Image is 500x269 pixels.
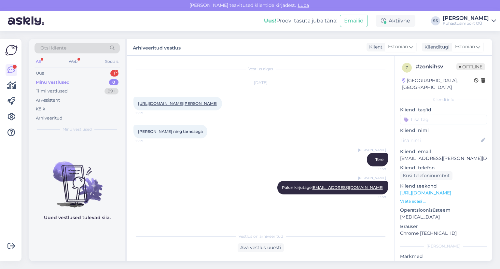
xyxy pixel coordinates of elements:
div: 1 [110,70,118,77]
span: z [406,65,408,70]
div: Tiimi vestlused [36,88,68,94]
span: Offline [456,63,485,70]
div: Kõik [36,106,45,112]
div: Vestlus algas [133,66,388,72]
span: Vestlus on arhiveeritud [239,234,283,239]
p: Uued vestlused tulevad siia. [44,214,111,221]
div: # zonkihsv [416,63,456,71]
span: [PERSON_NAME] [358,148,386,152]
span: 13:59 [362,167,386,172]
b: Uus! [264,18,276,24]
div: [DATE] [133,80,388,86]
p: Kliendi telefon [400,164,487,171]
p: [EMAIL_ADDRESS][PERSON_NAME][DOMAIN_NAME] [400,155,487,162]
span: Tere [375,157,383,162]
span: Palun kirjutage [282,185,383,190]
div: Ava vestlus uuesti [238,243,284,252]
span: 13:59 [135,139,160,144]
div: AI Assistent [36,97,60,104]
a: [EMAIL_ADDRESS][DOMAIN_NAME] [312,185,383,190]
div: Socials [104,57,120,66]
div: Kliendi info [400,97,487,103]
span: Estonian [388,43,408,50]
span: Minu vestlused [62,126,92,132]
span: Estonian [455,43,475,50]
div: SS [431,16,440,25]
a: [URL][DOMAIN_NAME][PERSON_NAME] [138,101,217,106]
p: Operatsioonisüsteem [400,207,487,214]
span: 13:59 [135,111,160,116]
div: All [35,57,42,66]
span: [PERSON_NAME] ning tarneaega [138,129,203,134]
p: Kliendi email [400,148,487,155]
p: Kliendi nimi [400,127,487,134]
img: Askly Logo [5,44,18,56]
span: Luba [296,2,311,8]
div: [PERSON_NAME] [400,243,487,249]
div: Proovi tasuta juba täna: [264,17,337,25]
p: Chrome [TECHNICAL_ID] [400,230,487,237]
input: Lisa tag [400,115,487,124]
div: Arhiveeritud [36,115,62,121]
img: No chats [29,150,125,208]
input: Lisa nimi [400,137,479,144]
div: Web [67,57,79,66]
label: Arhiveeritud vestlus [133,43,181,51]
p: Märkmed [400,253,487,260]
div: Aktiivne [376,15,415,27]
div: Uus [36,70,44,77]
span: Otsi kliente [40,45,66,51]
a: [PERSON_NAME]Puhastusimport OÜ [443,16,496,26]
p: Vaata edasi ... [400,198,487,204]
p: Kliendi tag'id [400,106,487,113]
span: 13:59 [362,195,386,200]
div: [GEOGRAPHIC_DATA], [GEOGRAPHIC_DATA] [402,77,474,91]
span: [PERSON_NAME] [358,176,386,180]
p: Brauser [400,223,487,230]
div: Minu vestlused [36,79,70,86]
div: 99+ [104,88,118,94]
button: Emailid [340,15,368,27]
a: [URL][DOMAIN_NAME] [400,190,451,196]
div: Küsi telefoninumbrit [400,171,452,180]
p: [MEDICAL_DATA] [400,214,487,220]
p: Klienditeekond [400,183,487,190]
div: [PERSON_NAME] [443,16,489,21]
div: Klienditugi [422,44,450,50]
div: Puhastusimport OÜ [443,21,489,26]
div: Klient [367,44,382,50]
div: 0 [109,79,118,86]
